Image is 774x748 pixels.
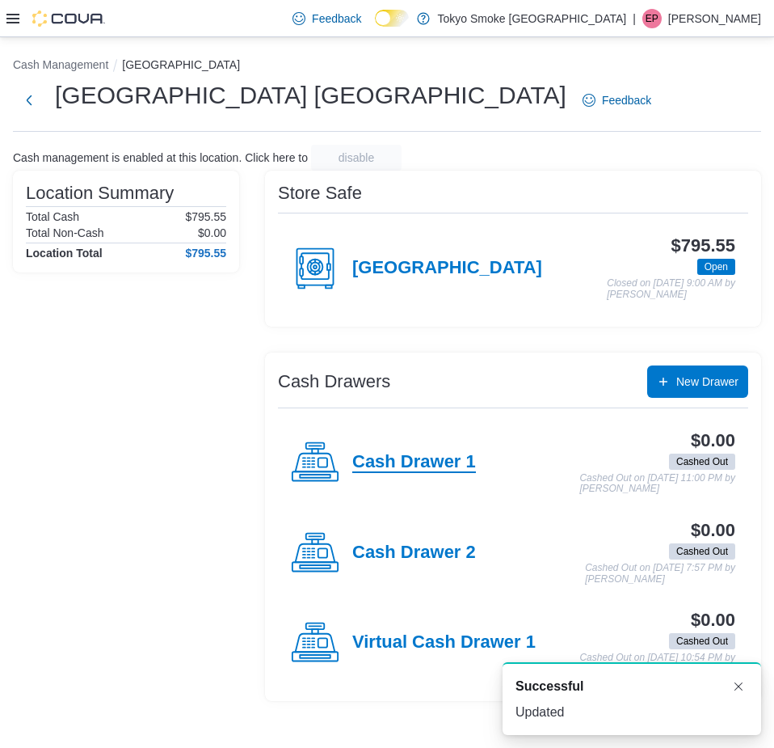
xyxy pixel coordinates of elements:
h1: [GEOGRAPHIC_DATA] [GEOGRAPHIC_DATA] [55,79,566,112]
p: | [633,9,636,28]
span: Cashed Out [669,633,735,649]
img: Cova [32,11,105,27]
h4: Cash Drawer 1 [352,452,476,473]
button: [GEOGRAPHIC_DATA] [122,58,240,71]
div: Updated [515,703,748,722]
span: New Drawer [676,374,738,390]
button: New Drawer [647,366,748,398]
p: $795.55 [185,210,226,223]
h3: Cash Drawers [278,372,390,391]
p: Cashed Out on [DATE] 7:57 PM by [PERSON_NAME] [585,563,735,585]
div: Eric Pacheco [642,9,662,28]
button: disable [311,145,402,171]
h6: Total Cash [26,210,79,223]
h3: Location Summary [26,184,174,203]
h4: Location Total [26,247,103,260]
span: Feedback [602,92,651,108]
a: Feedback [286,2,368,35]
nav: An example of EuiBreadcrumbs [13,57,761,76]
h4: [GEOGRAPHIC_DATA] [352,258,542,279]
h3: $0.00 [691,431,735,450]
h6: Total Non-Cash [26,226,104,239]
span: Cashed Out [676,634,728,649]
button: Next [13,84,45,116]
h4: $795.55 [185,247,226,260]
span: Cashed Out [676,454,728,469]
a: Feedback [576,84,658,116]
span: EP [646,9,658,28]
span: disable [339,150,374,166]
h3: $0.00 [691,521,735,540]
input: Dark Mode [375,10,409,27]
span: Open [705,260,728,274]
p: Cashed Out on [DATE] 11:00 PM by [PERSON_NAME] [579,473,735,495]
p: Closed on [DATE] 9:00 AM by [PERSON_NAME] [607,278,735,300]
span: Successful [515,677,583,696]
p: [PERSON_NAME] [668,9,761,28]
h3: $0.00 [691,611,735,630]
span: Cashed Out [669,543,735,560]
span: Feedback [312,11,361,27]
h4: Virtual Cash Drawer 1 [352,632,536,653]
span: Open [697,259,735,275]
span: Cashed Out [669,454,735,470]
p: $0.00 [198,226,226,239]
button: Dismiss toast [729,677,748,696]
p: Tokyo Smoke [GEOGRAPHIC_DATA] [438,9,627,28]
div: Notification [515,677,748,696]
h3: Store Safe [278,184,362,203]
h4: Cash Drawer 2 [352,543,476,564]
p: Cash management is enabled at this location. Click here to [13,151,308,164]
button: Cash Management [13,58,108,71]
span: Cashed Out [676,544,728,559]
h3: $795.55 [671,236,735,256]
